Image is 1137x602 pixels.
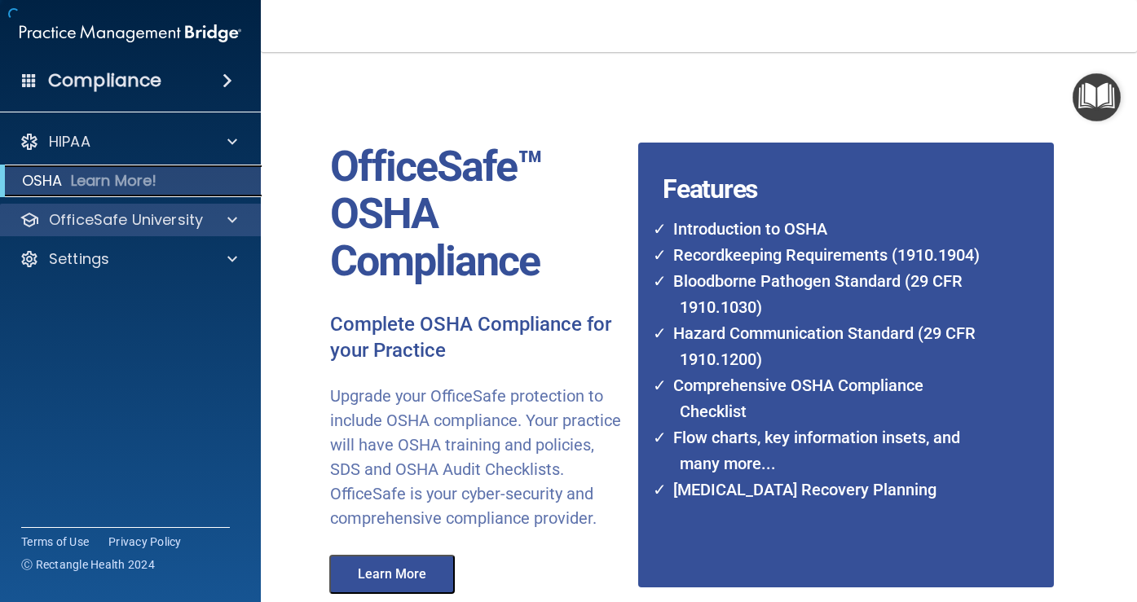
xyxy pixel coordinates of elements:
span: Ⓒ Rectangle Health 2024 [21,556,155,573]
li: Flow charts, key information insets, and many more... [663,424,989,477]
a: OfficeSafe University [20,210,237,230]
a: Privacy Policy [108,534,182,550]
li: Bloodborne Pathogen Standard (29 CFR 1910.1030) [663,268,989,320]
p: Complete OSHA Compliance for your Practice [330,312,626,364]
li: [MEDICAL_DATA] Recovery Planning [663,477,989,503]
li: Comprehensive OSHA Compliance Checklist [663,372,989,424]
h4: Features [638,143,1011,175]
p: Upgrade your OfficeSafe protection to include OSHA compliance. Your practice will have OSHA train... [330,384,626,530]
iframe: Drift Widget Chat Controller [1055,490,1117,552]
li: Recordkeeping Requirements (1910.1904) [663,242,989,268]
li: Hazard Communication Standard (29 CFR 1910.1200) [663,320,989,372]
p: OSHA [22,171,63,191]
img: PMB logo [20,17,241,50]
button: Learn More [329,555,455,594]
a: Terms of Use [21,534,89,550]
li: Introduction to OSHA [663,216,989,242]
h4: Compliance [48,69,161,92]
p: OfficeSafe University [49,210,203,230]
button: Open Resource Center [1073,73,1121,121]
a: Settings [20,249,237,269]
p: Settings [49,249,109,269]
a: HIPAA [20,132,237,152]
a: Learn More [318,569,471,581]
p: OfficeSafe™ OSHA Compliance [330,143,626,286]
p: HIPAA [49,132,90,152]
p: Learn More! [71,171,157,191]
